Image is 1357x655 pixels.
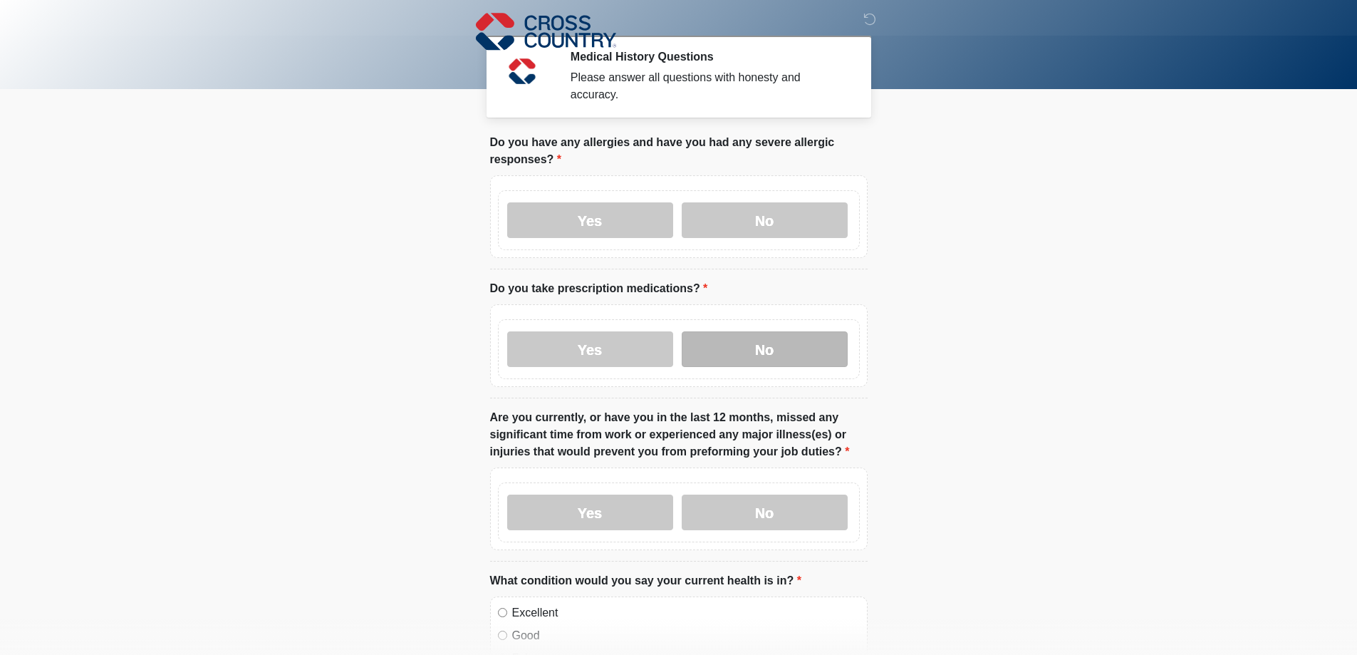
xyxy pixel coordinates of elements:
[490,280,708,297] label: Do you take prescription medications?
[512,627,860,644] label: Good
[682,495,848,530] label: No
[476,11,617,52] img: Cross Country Logo
[571,69,846,103] div: Please answer all questions with honesty and accuracy.
[498,631,507,640] input: Good
[507,331,673,367] label: Yes
[501,50,544,93] img: Agent Avatar
[507,202,673,238] label: Yes
[498,608,507,617] input: Excellent
[682,331,848,367] label: No
[507,495,673,530] label: Yes
[490,572,801,589] label: What condition would you say your current health is in?
[512,604,860,622] label: Excellent
[490,134,868,168] label: Do you have any allergies and have you had any severe allergic responses?
[490,409,868,460] label: Are you currently, or have you in the last 12 months, missed any significant time from work or ex...
[682,202,848,238] label: No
